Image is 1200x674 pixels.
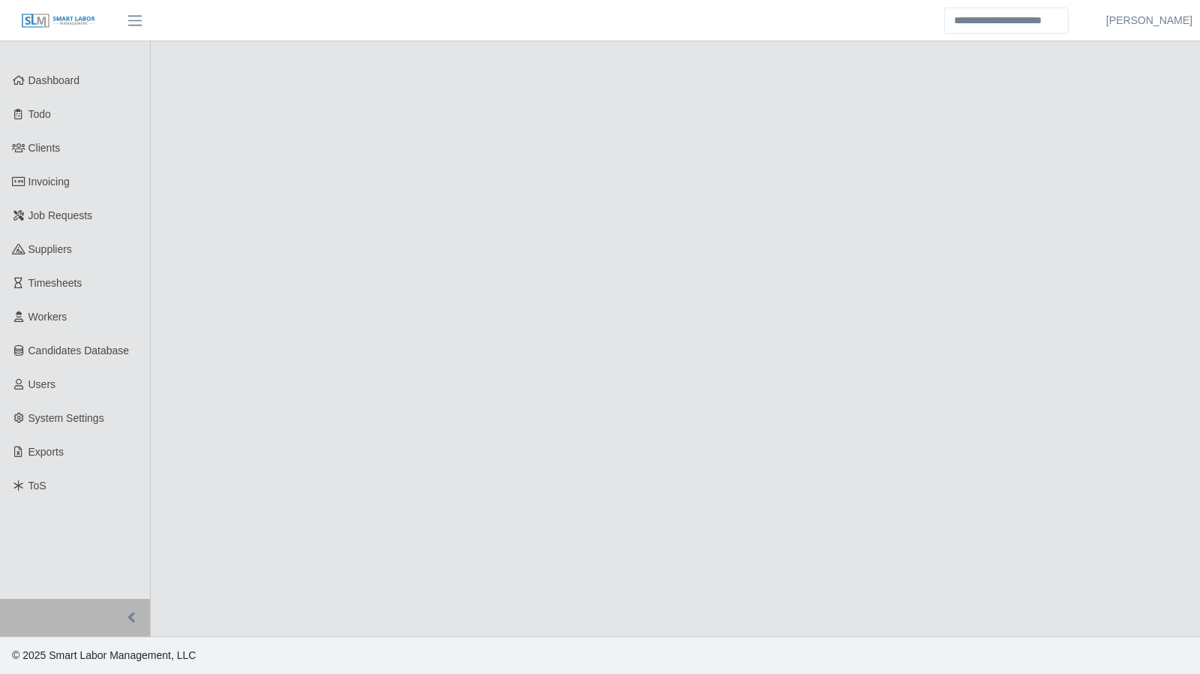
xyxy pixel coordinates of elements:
[28,277,82,289] span: Timesheets
[1106,13,1192,29] a: [PERSON_NAME]
[28,209,93,221] span: Job Requests
[944,8,1069,34] input: Search
[28,74,80,86] span: Dashboard
[28,378,56,390] span: Users
[28,446,64,458] span: Exports
[28,345,130,357] span: Candidates Database
[28,412,104,424] span: System Settings
[28,142,61,154] span: Clients
[28,176,70,188] span: Invoicing
[28,243,72,255] span: Suppliers
[28,311,67,323] span: Workers
[28,108,51,120] span: Todo
[12,649,196,661] span: © 2025 Smart Labor Management, LLC
[28,480,46,492] span: ToS
[21,13,96,29] img: SLM Logo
